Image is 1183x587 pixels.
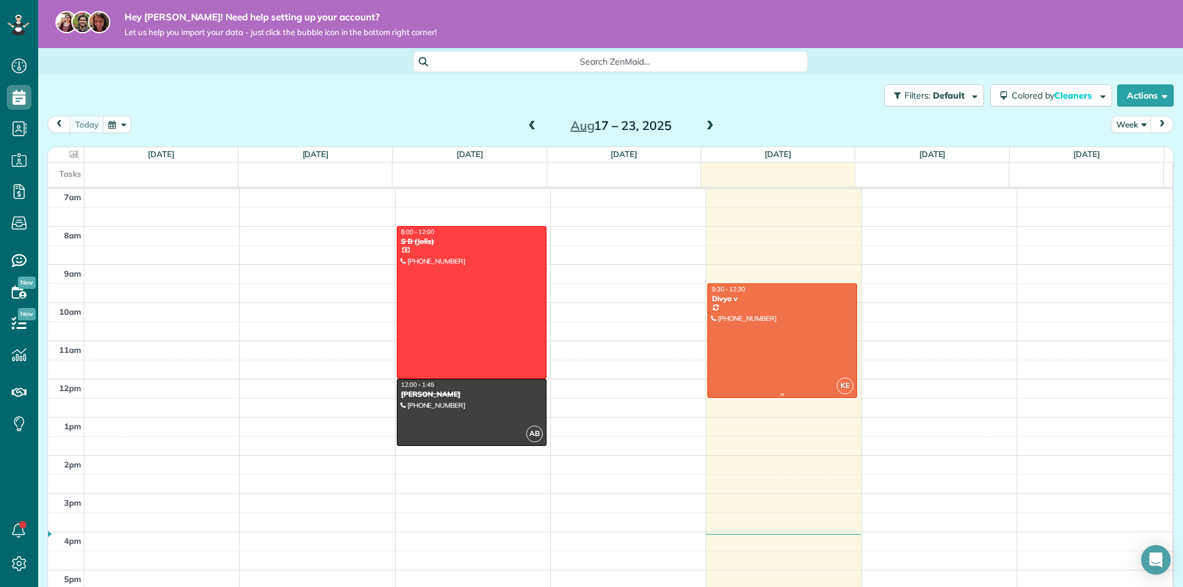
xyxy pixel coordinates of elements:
[765,149,791,159] a: [DATE]
[148,149,174,159] a: [DATE]
[990,84,1112,107] button: Colored byCleaners
[64,269,81,278] span: 9am
[526,426,543,442] span: AB
[544,119,698,132] h2: 17 – 23, 2025
[1141,545,1171,575] div: Open Intercom Messenger
[1117,84,1174,107] button: Actions
[457,149,483,159] a: [DATE]
[64,498,81,508] span: 3pm
[64,536,81,546] span: 4pm
[919,149,946,159] a: [DATE]
[59,345,81,355] span: 11am
[571,118,595,133] span: Aug
[70,116,104,132] button: today
[303,149,329,159] a: [DATE]
[1111,116,1152,132] button: Week
[878,84,984,107] a: Filters: Default
[124,11,437,23] strong: Hey [PERSON_NAME]! Need help setting up your account?
[1073,149,1100,159] a: [DATE]
[18,277,36,289] span: New
[400,390,543,399] div: [PERSON_NAME]
[611,149,637,159] a: [DATE]
[712,285,745,293] span: 9:30 - 12:30
[1012,90,1096,101] span: Colored by
[400,237,543,246] div: S B (Jolis)
[88,11,110,33] img: michelle-19f622bdf1676172e81f8f8fba1fb50e276960ebfe0243fe18214015130c80e4.jpg
[64,459,81,469] span: 2pm
[1150,116,1174,132] button: next
[837,378,853,394] span: KE
[55,11,78,33] img: maria-72a9807cf96188c08ef61303f053569d2e2a8a1cde33d635c8a3ac13582a053d.jpg
[59,383,81,393] span: 12pm
[71,11,94,33] img: jorge-587dff0eeaa6aab1f244e6dc62b8924c3b6ad411094392a53c71c6c4a576187d.jpg
[59,169,81,179] span: Tasks
[18,308,36,320] span: New
[905,90,930,101] span: Filters:
[59,307,81,317] span: 10am
[64,230,81,240] span: 8am
[401,381,434,389] span: 12:00 - 1:45
[1054,90,1094,101] span: Cleaners
[401,228,434,236] span: 8:00 - 12:00
[47,116,71,132] button: prev
[124,27,437,38] span: Let us help you import your data - just click the bubble icon in the bottom right corner!
[711,294,853,303] div: Divya v
[64,421,81,431] span: 1pm
[64,192,81,202] span: 7am
[884,84,984,107] button: Filters: Default
[933,90,966,101] span: Default
[64,574,81,584] span: 5pm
